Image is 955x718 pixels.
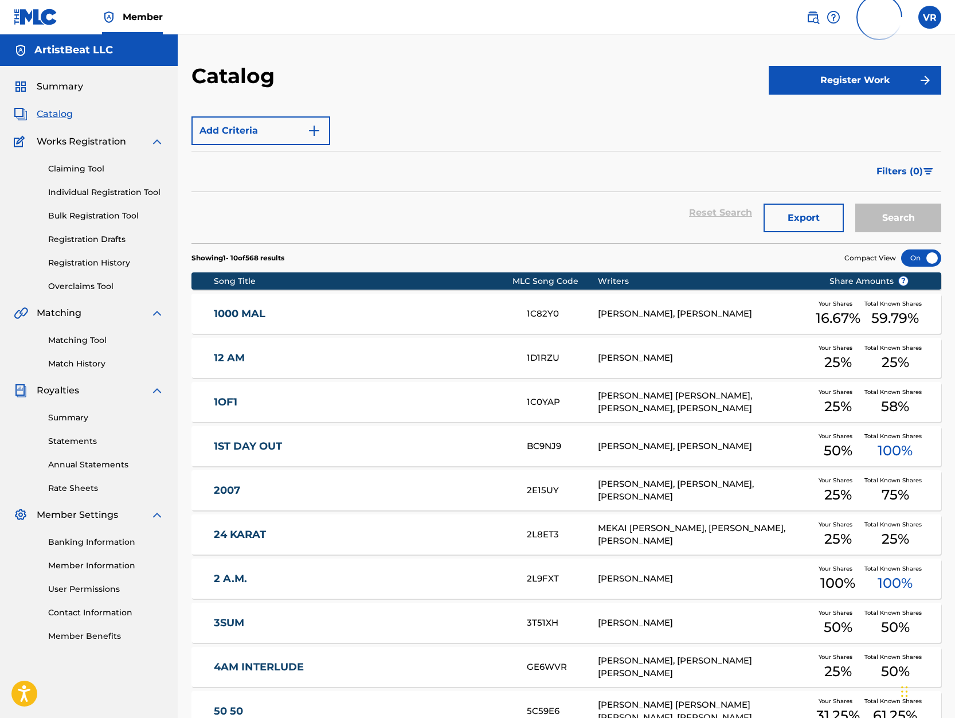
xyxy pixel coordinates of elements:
span: Royalties [37,384,79,397]
div: 1D1RZU [527,352,598,365]
button: Add Criteria [191,116,330,145]
span: Total Known Shares [864,476,926,485]
span: 100 % [878,440,913,461]
a: Registration Drafts [48,233,164,245]
a: Overclaims Tool [48,280,164,292]
form: Search Form [191,111,941,243]
a: Match History [48,358,164,370]
a: 2007 [214,484,511,497]
button: Register Work [769,66,941,95]
img: help [827,10,840,24]
div: [PERSON_NAME] [598,352,812,365]
span: 25 % [882,529,909,549]
span: Your Shares [819,653,857,661]
a: Rate Sheets [48,482,164,494]
div: User Menu [918,6,941,29]
span: 25 % [824,661,852,682]
a: 24 KARAT [214,528,511,541]
a: 1OF1 [214,396,511,409]
span: 25 % [824,352,852,373]
p: Showing 1 - 10 of 568 results [191,253,284,263]
a: 12 AM [214,352,511,365]
div: 5C59E6 [527,705,598,718]
a: Banking Information [48,536,164,548]
iframe: Chat Widget [898,663,955,718]
span: Total Known Shares [864,299,926,308]
img: expand [150,508,164,522]
span: 25 % [824,485,852,505]
a: Bulk Registration Tool [48,210,164,222]
img: 9d2ae6d4665cec9f34b9.svg [307,124,321,138]
a: Registration History [48,257,164,269]
span: Total Known Shares [864,520,926,529]
span: 75 % [882,485,909,505]
h5: ArtistBeat LLC [34,44,113,57]
span: Your Shares [819,344,857,352]
div: 3T51XH [527,616,598,630]
span: Compact View [844,253,896,263]
span: Your Shares [819,608,857,617]
span: 59.79 % [871,308,919,329]
a: 1ST DAY OUT [214,440,511,453]
span: Total Known Shares [864,608,926,617]
span: Total Known Shares [864,697,926,705]
div: Song Title [214,275,512,287]
div: GE6WVR [527,661,598,674]
div: Help [827,6,840,29]
span: 50 % [824,617,852,638]
a: Statements [48,435,164,447]
span: Share Amounts [829,275,909,287]
span: Matching [37,306,81,320]
img: search [806,10,820,24]
span: 100 % [820,573,855,594]
div: MLC Song Code [512,275,598,287]
a: Matching Tool [48,334,164,346]
div: [PERSON_NAME], [PERSON_NAME], [PERSON_NAME] [598,478,812,504]
span: Total Known Shares [864,653,926,661]
span: Your Shares [819,697,857,705]
a: 1000 MAL [214,307,511,321]
a: 2 A.M. [214,572,511,586]
img: f7272a7cc735f4ea7f67.svg [918,73,932,87]
span: Your Shares [819,564,857,573]
span: 50 % [881,617,910,638]
a: CatalogCatalog [14,107,73,121]
a: 3SUM [214,616,511,630]
img: expand [150,384,164,397]
span: Your Shares [819,299,857,308]
img: Royalties [14,384,28,397]
img: expand [150,135,164,149]
a: 50 50 [214,705,511,718]
div: 1C82Y0 [527,307,598,321]
iframe: Resource Center [923,500,955,592]
span: 25 % [824,396,852,417]
a: SummarySummary [14,80,83,93]
span: Total Known Shares [864,564,926,573]
a: Individual Registration Tool [48,186,164,198]
img: Catalog [14,107,28,121]
div: [PERSON_NAME], [PERSON_NAME] [598,307,812,321]
a: Member Information [48,560,164,572]
span: 25 % [882,352,909,373]
div: 2L9FXT [527,572,598,586]
div: [PERSON_NAME] [598,572,812,586]
span: Member Settings [37,508,118,522]
div: 2E15UY [527,484,598,497]
span: Works Registration [37,135,126,149]
img: Member Settings [14,508,28,522]
button: Filters (0) [870,157,941,186]
a: Summary [48,412,164,424]
div: Drag [901,674,908,709]
span: Total Known Shares [864,344,926,352]
a: 4AM INTERLUDE [214,661,511,674]
span: Your Shares [819,520,857,529]
span: 25 % [824,529,852,549]
a: Public Search [806,6,820,29]
img: filter [923,168,933,175]
a: Annual Statements [48,459,164,471]
a: User Permissions [48,583,164,595]
h2: Catalog [191,63,280,89]
span: Your Shares [819,432,857,440]
span: ? [899,276,908,286]
span: 16.67 % [816,308,860,329]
